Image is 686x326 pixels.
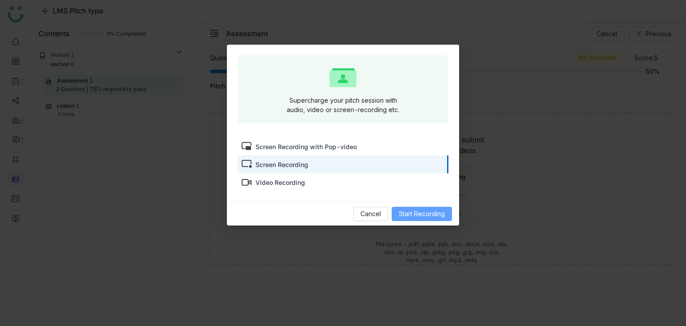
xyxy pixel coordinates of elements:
[255,142,357,151] div: Screen Recording with Pop-video
[399,209,445,219] span: Start Recording
[255,178,305,187] div: Video Recording
[255,160,308,169] div: Screen Recording
[353,207,388,221] button: Cancel
[360,209,381,219] span: Cancel
[392,207,452,221] button: Start Recording
[287,96,399,114] div: Supercharge your pitch session with audio, video or screen-recording etc.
